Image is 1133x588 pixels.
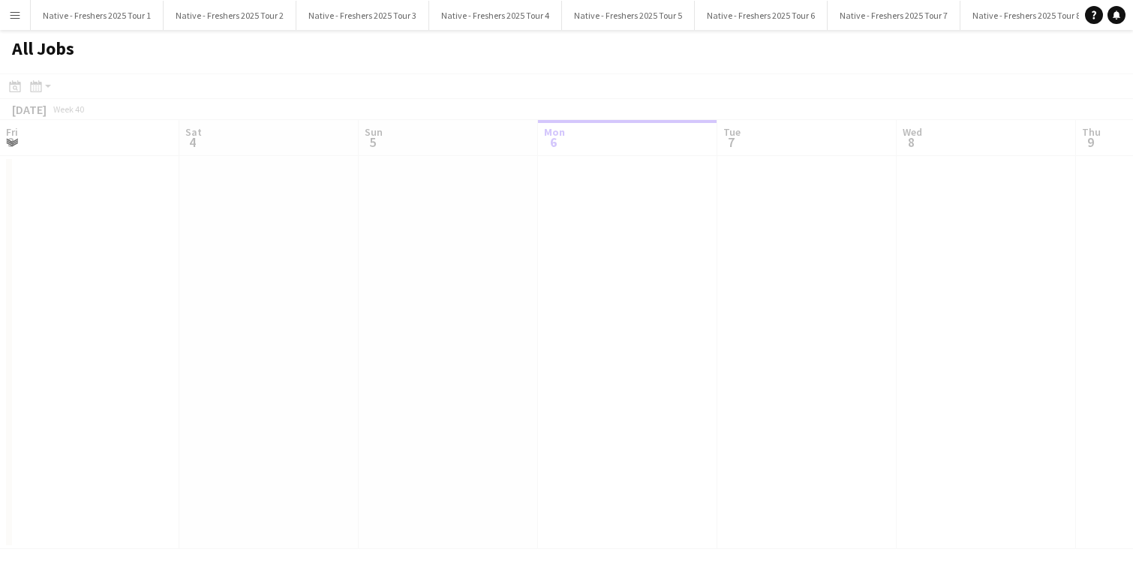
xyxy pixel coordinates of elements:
button: Native - Freshers 2025 Tour 8 [960,1,1093,30]
button: Native - Freshers 2025 Tour 7 [828,1,960,30]
button: Native - Freshers 2025 Tour 5 [562,1,695,30]
button: Native - Freshers 2025 Tour 2 [164,1,296,30]
button: Native - Freshers 2025 Tour 1 [31,1,164,30]
button: Native - Freshers 2025 Tour 4 [429,1,562,30]
button: Native - Freshers 2025 Tour 3 [296,1,429,30]
button: Native - Freshers 2025 Tour 6 [695,1,828,30]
